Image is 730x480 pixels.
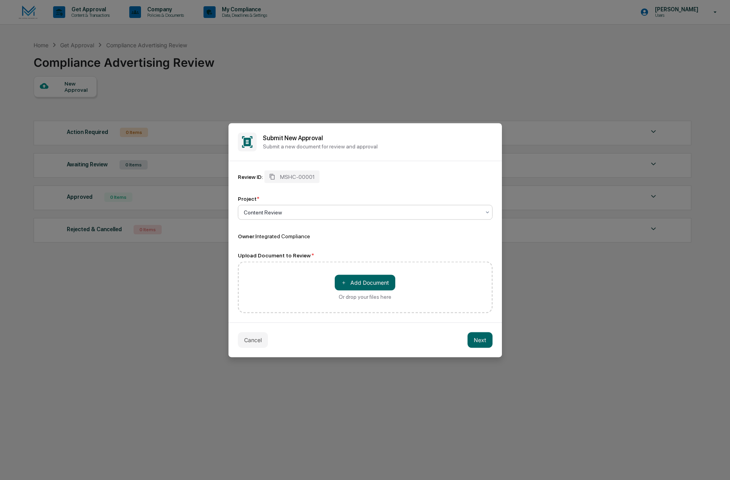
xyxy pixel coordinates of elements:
h2: Submit New Approval [263,134,493,142]
div: Upload Document to Review [238,252,493,258]
button: Cancel [238,332,268,348]
span: Owner: [238,233,255,239]
span: MSHC-00001 [280,173,315,180]
button: Next [468,332,493,348]
iframe: Open customer support [705,454,726,475]
div: Or drop your files here [339,293,391,300]
span: Integrated Compliance [255,233,310,239]
div: Review ID: [238,173,263,180]
button: Or drop your files here [335,275,395,290]
p: Submit a new document for review and approval [263,143,493,150]
div: Project [238,195,259,202]
span: ＋ [341,279,346,286]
